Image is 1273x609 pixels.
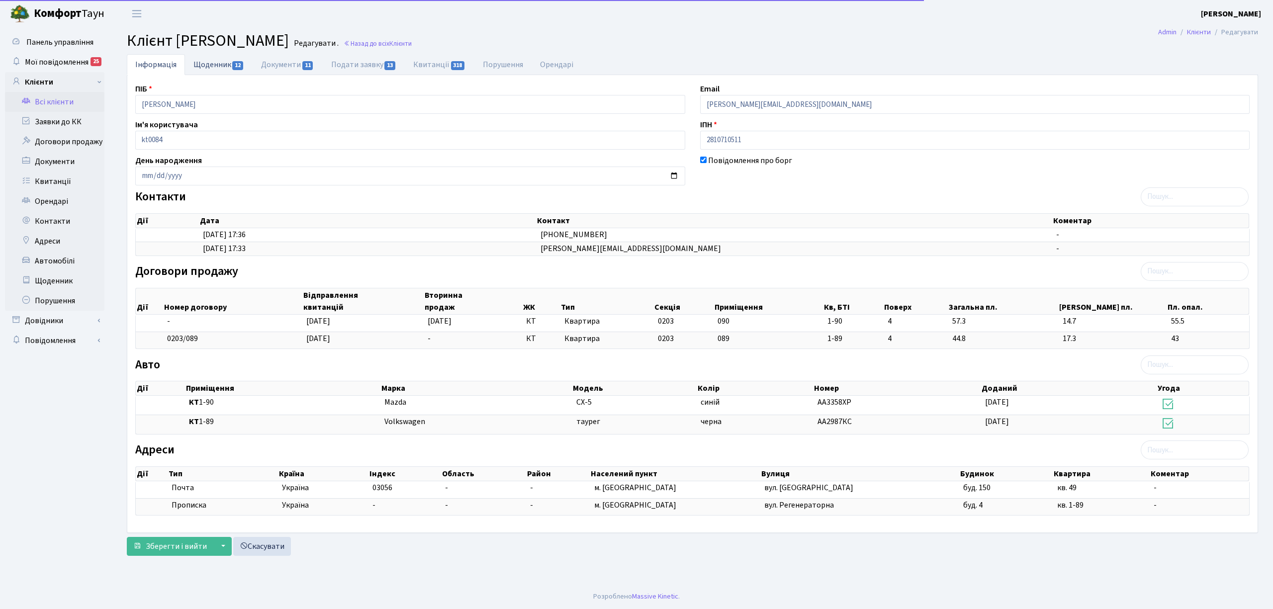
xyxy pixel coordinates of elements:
th: Будинок [959,467,1053,481]
button: Зберегти і вийти [127,537,213,556]
th: Коментар [1052,214,1249,228]
th: [PERSON_NAME] пл. [1058,288,1167,314]
span: [PERSON_NAME][EMAIL_ADDRESS][DOMAIN_NAME] [541,243,721,254]
span: 13 [384,61,395,70]
span: Клієнти [389,39,412,48]
label: Email [700,83,720,95]
a: Massive Kinetic [632,591,678,602]
label: Авто [135,358,160,372]
button: Переключити навігацію [124,5,149,22]
label: ІПН [700,119,717,131]
span: Зберегти і вийти [146,541,207,552]
span: 1-89 [189,416,377,428]
span: 43 [1171,333,1245,345]
span: 17.3 [1063,333,1163,345]
small: Редагувати . [292,39,339,48]
a: Назад до всіхКлієнти [344,39,412,48]
th: Квартира [1053,467,1150,481]
span: 0203/089 [167,333,198,344]
span: CX-5 [576,397,592,408]
span: Volkswagen [384,416,425,427]
span: таурег [576,416,600,427]
a: [PERSON_NAME] [1201,8,1261,20]
th: Модель [572,381,696,395]
img: logo.png [10,4,30,24]
span: 4 [888,316,944,327]
b: Комфорт [34,5,82,21]
th: Угода [1157,381,1249,395]
th: Поверх [883,288,948,314]
th: Коментар [1150,467,1249,481]
span: 03056 [372,482,392,493]
th: Дата [199,214,536,228]
th: Доданий [981,381,1157,395]
span: 11 [302,61,313,70]
th: Номер договору [163,288,302,314]
span: - [1056,243,1059,254]
a: Щоденник [5,271,104,291]
th: Тип [168,467,278,481]
th: Населений пункт [590,467,760,481]
input: Пошук... [1141,355,1249,374]
span: Мої повідомлення [25,57,89,68]
th: Індекс [368,467,441,481]
span: 14.7 [1063,316,1163,327]
span: [DATE] 17:33 [203,243,246,254]
a: Документи [5,152,104,172]
span: [DATE] [985,416,1009,427]
a: Щоденник [185,54,253,75]
th: Область [441,467,526,481]
span: Квартира [564,316,650,327]
th: Колір [697,381,814,395]
span: [DATE] [985,397,1009,408]
span: вул. Регенераторна [764,500,834,511]
a: Інформація [127,54,185,75]
a: Орендарі [5,191,104,211]
label: Договори продажу [135,264,238,279]
a: Документи [253,54,322,75]
th: Район [526,467,590,481]
a: Клієнти [1187,27,1211,37]
span: 1-90 [827,316,880,327]
span: [DATE] [428,316,452,327]
label: ПІБ [135,83,152,95]
a: Скасувати [233,537,291,556]
span: вул. [GEOGRAPHIC_DATA] [764,482,853,493]
span: синій [701,397,720,408]
span: [PHONE_NUMBER] [541,229,607,240]
span: АА3358XP [818,397,851,408]
span: 0203 [658,316,674,327]
a: Панель управління [5,32,104,52]
th: Загальна пл. [948,288,1058,314]
span: - [445,482,448,493]
a: Мої повідомлення25 [5,52,104,72]
div: Розроблено . [593,591,680,602]
th: Тип [560,288,653,314]
li: Редагувати [1211,27,1258,38]
a: Адреси [5,231,104,251]
span: м. [GEOGRAPHIC_DATA] [594,500,676,511]
span: КТ [526,333,556,345]
input: Пошук... [1141,187,1249,206]
span: 12 [232,61,243,70]
span: Квартира [564,333,650,345]
span: Прописка [172,500,206,511]
a: Квитанції [5,172,104,191]
span: черна [701,416,722,427]
th: Пл. опал. [1167,288,1249,314]
label: Ім'я користувача [135,119,198,131]
span: - [530,500,533,511]
th: Дії [136,467,168,481]
span: - [428,333,431,344]
span: Панель управління [26,37,93,48]
label: Повідомлення про борг [708,155,792,167]
span: Україна [282,482,364,494]
div: 25 [91,57,101,66]
span: 1-89 [827,333,880,345]
th: Дії [136,381,185,395]
span: кв. 49 [1057,482,1077,493]
b: КТ [189,416,199,427]
span: Таун [34,5,104,22]
span: Почта [172,482,194,494]
th: Кв, БТІ [823,288,883,314]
